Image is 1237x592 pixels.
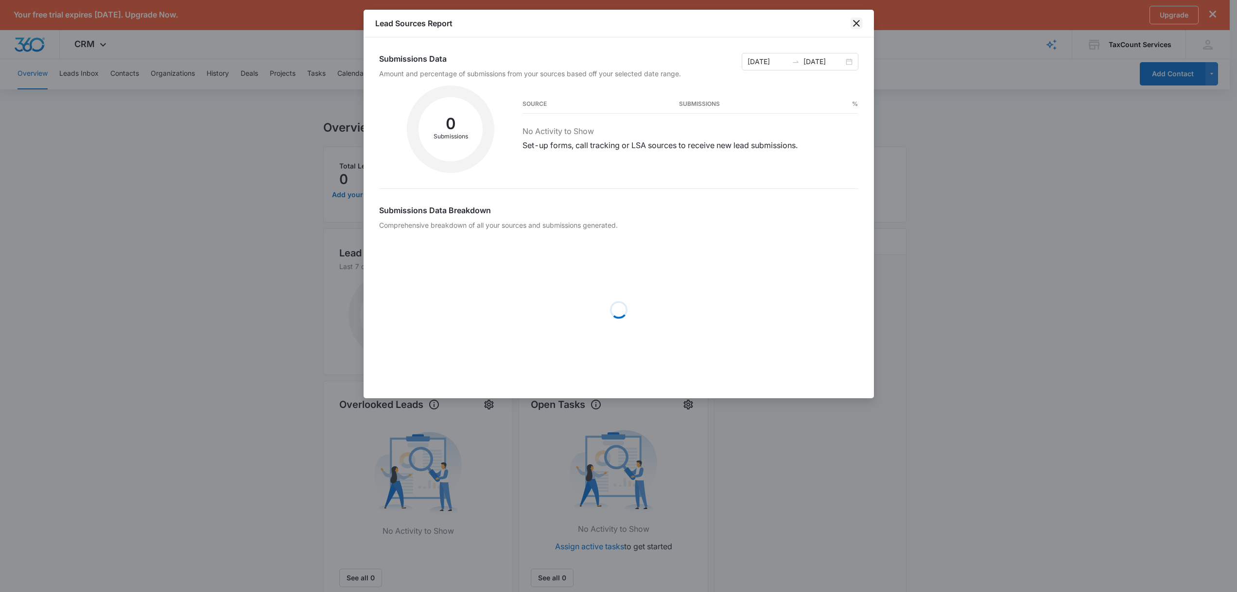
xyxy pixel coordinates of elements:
h2: Submissions Data Breakdown [379,204,858,216]
h3: Submissions [679,101,720,106]
p: Amount and percentage of submissions from your sources based off your selected date range. [379,68,681,79]
h2: 0 [418,118,483,130]
h3: Source [523,101,547,106]
span: to [792,58,800,66]
button: close [851,17,862,29]
p: Submissions [418,132,483,141]
h1: Lead Sources Report [375,17,453,29]
span: swap-right [792,58,800,66]
input: End date [803,56,844,67]
p: Comprehensive breakdown of all your sources and submissions generated. [379,220,858,230]
input: Start date [748,56,788,67]
p: Set-up forms, call tracking or LSA sources to receive new lead submissions. [523,141,858,150]
h3: % [852,101,858,106]
h3: No Activity to Show [523,125,858,137]
h2: Submissions Data [379,53,681,65]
